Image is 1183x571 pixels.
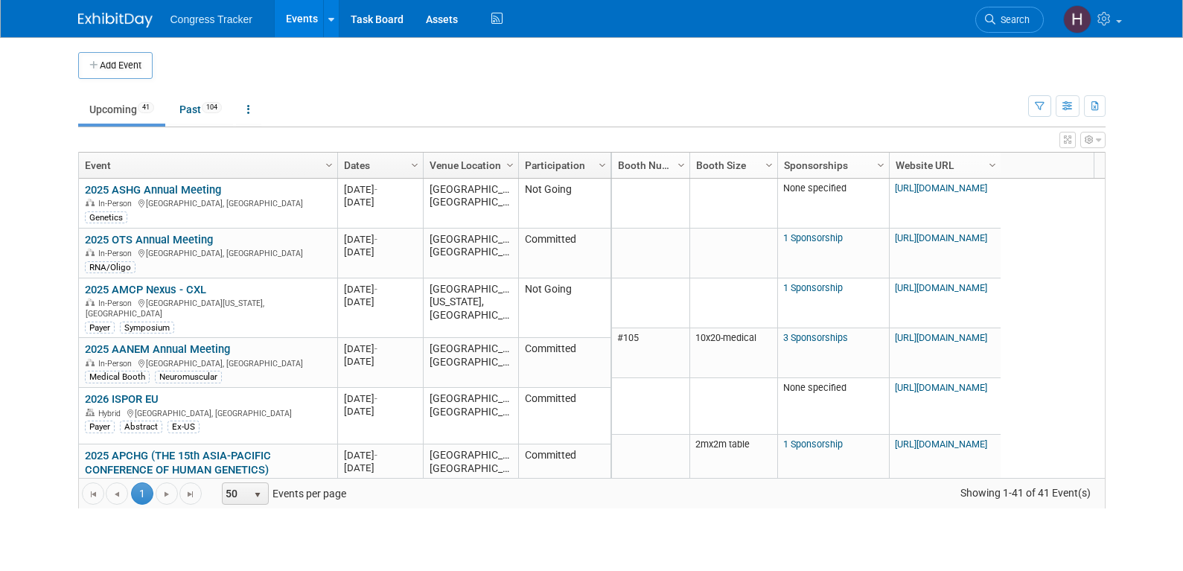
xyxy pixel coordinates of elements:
[875,159,887,171] span: Column Settings
[409,159,421,171] span: Column Settings
[155,371,222,383] div: Neuromuscular
[423,229,518,278] td: [GEOGRAPHIC_DATA], [GEOGRAPHIC_DATA]
[344,153,413,178] a: Dates
[138,102,154,113] span: 41
[895,282,987,293] a: [URL][DOMAIN_NAME]
[504,159,516,171] span: Column Settings
[344,392,416,405] div: [DATE]
[406,153,423,175] a: Column Settings
[86,359,95,366] img: In-Person Event
[895,438,987,450] a: [URL][DOMAIN_NAME]
[344,462,416,474] div: [DATE]
[696,153,768,178] a: Booth Size
[82,482,104,505] a: Go to the first page
[783,232,843,243] a: 1 Sponsorship
[673,153,689,175] a: Column Settings
[518,179,610,229] td: Not Going
[525,153,601,178] a: Participation
[344,283,416,296] div: [DATE]
[502,153,518,175] a: Column Settings
[783,182,846,194] span: None specified
[374,184,377,195] span: -
[85,211,127,223] div: Genetics
[374,284,377,295] span: -
[596,159,608,171] span: Column Settings
[98,199,136,208] span: In-Person
[423,278,518,338] td: [GEOGRAPHIC_DATA][US_STATE], [GEOGRAPHIC_DATA]
[185,488,197,500] span: Go to the last page
[344,233,416,246] div: [DATE]
[98,249,136,258] span: In-Person
[374,393,377,404] span: -
[85,342,230,356] a: 2025 AANEM Annual Meeting
[85,406,331,419] div: [GEOGRAPHIC_DATA], [GEOGRAPHIC_DATA]
[170,13,252,25] span: Congress Tracker
[120,421,162,433] div: Abstract
[344,296,416,308] div: [DATE]
[87,488,99,500] span: Go to the first page
[85,371,150,383] div: Medical Booth
[975,7,1044,33] a: Search
[179,482,202,505] a: Go to the last page
[98,359,136,369] span: In-Person
[594,153,610,175] a: Column Settings
[873,153,889,175] a: Column Settings
[518,229,610,278] td: Committed
[78,95,165,124] a: Upcoming41
[223,483,248,504] span: 50
[86,299,95,306] img: In-Person Event
[374,343,377,354] span: -
[783,382,846,393] span: None specified
[106,482,128,505] a: Go to the previous page
[85,392,159,406] a: 2026 ISPOR EU
[783,282,843,293] a: 1 Sponsorship
[430,153,508,178] a: Venue Location
[168,95,233,124] a: Past104
[85,449,271,476] a: 2025 APCHG (THE 15th ASIA-PACIFIC CONFERENCE OF HUMAN GENETICS)
[423,388,518,444] td: [GEOGRAPHIC_DATA], [GEOGRAPHIC_DATA]
[895,232,987,243] a: [URL][DOMAIN_NAME]
[344,196,416,208] div: [DATE]
[946,482,1104,503] span: Showing 1-41 of 41 Event(s)
[85,183,221,197] a: 2025 ASHG Annual Meeting
[85,153,328,178] a: Event
[783,332,848,343] a: 3 Sponsorships
[85,477,331,490] div: [GEOGRAPHIC_DATA], [GEOGRAPHIC_DATA]
[618,153,680,178] a: Booth Number
[202,102,222,113] span: 104
[344,355,416,368] div: [DATE]
[423,179,518,229] td: [GEOGRAPHIC_DATA], [GEOGRAPHIC_DATA]
[85,233,213,246] a: 2025 OTS Annual Meeting
[86,199,95,206] img: In-Person Event
[85,261,135,273] div: RNA/Oligo
[986,159,998,171] span: Column Settings
[252,489,264,501] span: select
[689,328,777,378] td: 10x20-medical
[518,278,610,338] td: Not Going
[85,197,331,209] div: [GEOGRAPHIC_DATA], [GEOGRAPHIC_DATA]
[783,438,843,450] a: 1 Sponsorship
[85,246,331,259] div: [GEOGRAPHIC_DATA], [GEOGRAPHIC_DATA]
[321,153,337,175] a: Column Settings
[85,296,331,319] div: [GEOGRAPHIC_DATA][US_STATE], [GEOGRAPHIC_DATA]
[344,342,416,355] div: [DATE]
[374,450,377,461] span: -
[995,14,1030,25] span: Search
[344,449,416,462] div: [DATE]
[86,249,95,256] img: In-Person Event
[763,159,775,171] span: Column Settings
[78,52,153,79] button: Add Event
[895,332,987,343] a: [URL][DOMAIN_NAME]
[161,488,173,500] span: Go to the next page
[895,182,987,194] a: [URL][DOMAIN_NAME]
[896,153,991,178] a: Website URL
[423,338,518,388] td: [GEOGRAPHIC_DATA], [GEOGRAPHIC_DATA]
[784,153,879,178] a: Sponsorships
[984,153,1001,175] a: Column Settings
[344,183,416,196] div: [DATE]
[1063,5,1091,34] img: Heather Jones
[85,357,331,369] div: [GEOGRAPHIC_DATA], [GEOGRAPHIC_DATA]
[895,382,987,393] a: [URL][DOMAIN_NAME]
[78,13,153,28] img: ExhibitDay
[374,234,377,245] span: -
